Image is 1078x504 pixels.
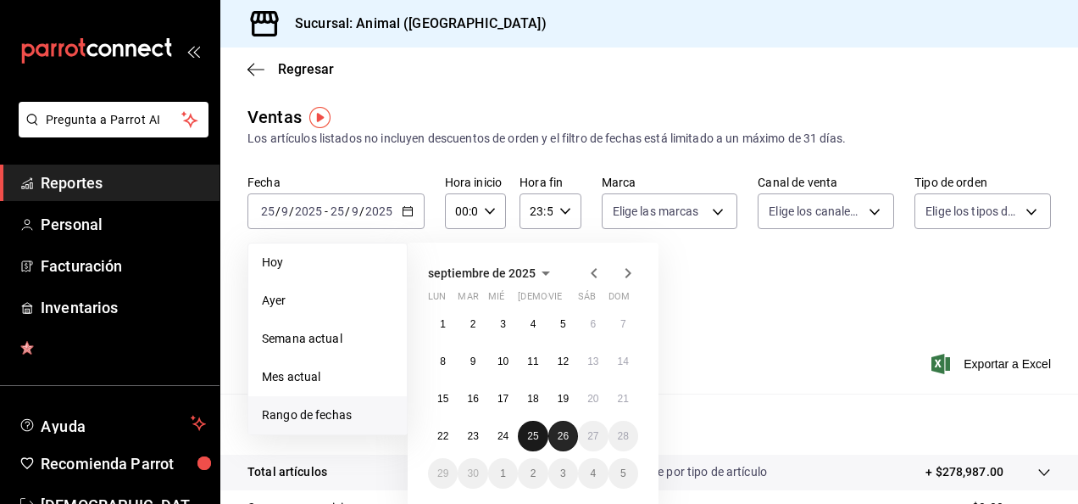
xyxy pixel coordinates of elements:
[247,130,1051,148] div: Los artículos listados no incluyen descuentos de orden y el filtro de fechas está limitado a un m...
[935,354,1051,374] button: Exportar a Excel
[428,266,536,280] span: septiembre de 2025
[518,384,547,414] button: 18 de septiembre de 2025
[445,176,506,188] label: Hora inicio
[590,468,596,479] abbr: 4 de octubre de 2025
[608,458,638,489] button: 5 de octubre de 2025
[488,291,504,309] abbr: miércoles
[620,468,626,479] abbr: 5 de octubre de 2025
[548,384,578,414] button: 19 de septiembre de 2025
[41,213,206,236] span: Personal
[500,318,506,330] abbr: 3 de septiembre de 2025
[345,204,350,218] span: /
[620,318,626,330] abbr: 7 de septiembre de 2025
[548,458,578,489] button: 3 de octubre de 2025
[458,384,487,414] button: 16 de septiembre de 2025
[428,291,446,309] abbr: lunes
[437,430,448,442] abbr: 22 de septiembre de 2025
[518,291,618,309] abbr: jueves
[769,203,863,220] span: Elige los canales de venta
[262,254,393,272] span: Hoy
[925,203,1020,220] span: Elige los tipos de orden
[578,309,608,339] button: 6 de septiembre de 2025
[260,204,275,218] input: --
[46,111,182,129] span: Pregunta a Parrot AI
[278,61,334,77] span: Regresar
[470,318,476,330] abbr: 2 de septiembre de 2025
[428,346,458,377] button: 8 de septiembre de 2025
[558,393,569,405] abbr: 19 de septiembre de 2025
[527,393,538,405] abbr: 18 de septiembre de 2025
[518,346,547,377] button: 11 de septiembre de 2025
[608,421,638,451] button: 28 de septiembre de 2025
[458,346,487,377] button: 9 de septiembre de 2025
[602,176,738,188] label: Marca
[548,291,562,309] abbr: viernes
[488,309,518,339] button: 3 de septiembre de 2025
[531,318,536,330] abbr: 4 de septiembre de 2025
[467,468,478,479] abbr: 30 de septiembre de 2025
[262,330,393,348] span: Semana actual
[497,356,508,367] abbr: 10 de septiembre de 2025
[428,421,458,451] button: 22 de septiembre de 2025
[590,318,596,330] abbr: 6 de septiembre de 2025
[325,204,328,218] span: -
[578,346,608,377] button: 13 de septiembre de 2025
[289,204,294,218] span: /
[186,44,200,58] button: open_drawer_menu
[437,393,448,405] abbr: 15 de septiembre de 2025
[247,104,302,130] div: Ventas
[587,356,598,367] abbr: 13 de septiembre de 2025
[470,356,476,367] abbr: 9 de septiembre de 2025
[608,291,630,309] abbr: domingo
[518,421,547,451] button: 25 de septiembre de 2025
[458,458,487,489] button: 30 de septiembre de 2025
[281,14,547,34] h3: Sucursal: Animal ([GEOGRAPHIC_DATA])
[247,61,334,77] button: Regresar
[618,356,629,367] abbr: 14 de septiembre de 2025
[458,421,487,451] button: 23 de septiembre de 2025
[618,430,629,442] abbr: 28 de septiembre de 2025
[458,309,487,339] button: 2 de septiembre de 2025
[758,176,894,188] label: Canal de venta
[428,384,458,414] button: 15 de septiembre de 2025
[359,204,364,218] span: /
[247,176,425,188] label: Fecha
[364,204,393,218] input: ----
[41,452,206,475] span: Recomienda Parrot
[275,204,281,218] span: /
[247,463,327,481] p: Total artículos
[548,346,578,377] button: 12 de septiembre de 2025
[500,468,506,479] abbr: 1 de octubre de 2025
[608,384,638,414] button: 21 de septiembre de 2025
[497,430,508,442] abbr: 24 de septiembre de 2025
[618,393,629,405] abbr: 21 de septiembre de 2025
[925,463,1003,481] p: + $278,987.00
[497,393,508,405] abbr: 17 de septiembre de 2025
[520,176,581,188] label: Hora fin
[330,204,345,218] input: --
[41,171,206,194] span: Reportes
[488,346,518,377] button: 10 de septiembre de 2025
[560,318,566,330] abbr: 5 de septiembre de 2025
[281,204,289,218] input: --
[558,430,569,442] abbr: 26 de septiembre de 2025
[531,468,536,479] abbr: 2 de octubre de 2025
[613,203,699,220] span: Elige las marcas
[578,421,608,451] button: 27 de septiembre de 2025
[914,176,1051,188] label: Tipo de orden
[578,384,608,414] button: 20 de septiembre de 2025
[440,318,446,330] abbr: 1 de septiembre de 2025
[262,406,393,424] span: Rango de fechas
[548,421,578,451] button: 26 de septiembre de 2025
[41,296,206,319] span: Inventarios
[548,309,578,339] button: 5 de septiembre de 2025
[488,384,518,414] button: 17 de septiembre de 2025
[587,430,598,442] abbr: 27 de septiembre de 2025
[467,393,478,405] abbr: 16 de septiembre de 2025
[608,309,638,339] button: 7 de septiembre de 2025
[527,430,538,442] abbr: 25 de septiembre de 2025
[351,204,359,218] input: --
[518,309,547,339] button: 4 de septiembre de 2025
[262,292,393,310] span: Ayer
